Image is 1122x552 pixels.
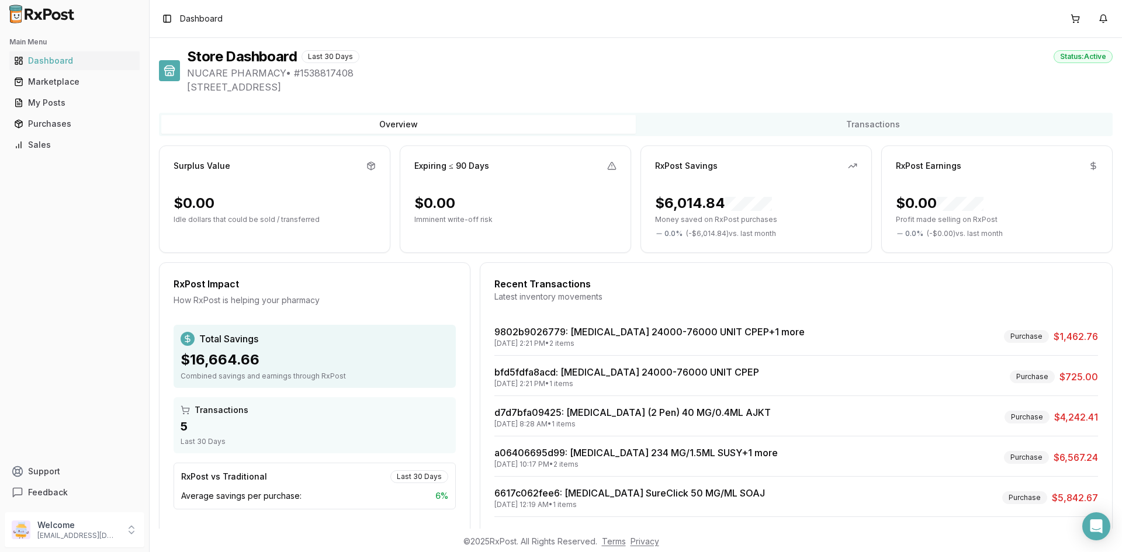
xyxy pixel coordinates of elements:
div: Recent Transactions [494,277,1098,291]
div: Open Intercom Messenger [1082,512,1110,540]
span: 6 % [435,490,448,502]
span: Transactions [195,404,248,416]
span: 0.0 % [664,229,683,238]
button: Support [5,461,144,482]
div: Expiring ≤ 90 Days [414,160,489,172]
div: $6,014.84 [655,194,772,213]
div: [DATE] 10:17 PM • 2 items [494,460,778,469]
a: 9802b9026779: [MEDICAL_DATA] 24000-76000 UNIT CPEP+1 more [494,326,805,338]
div: Status: Active [1054,50,1113,63]
div: How RxPost is helping your pharmacy [174,294,456,306]
div: RxPost Earnings [896,160,961,172]
div: Dashboard [14,55,135,67]
div: RxPost Savings [655,160,718,172]
button: Sales [5,136,144,154]
a: Sales [9,134,140,155]
a: Dashboard [9,50,140,71]
h1: Store Dashboard [187,47,297,66]
span: ( - $0.00 ) vs. last month [927,229,1003,238]
span: ( - $6,014.84 ) vs. last month [686,229,776,238]
div: Purchase [1004,330,1049,343]
p: Profit made selling on RxPost [896,215,1098,224]
span: $5,842.67 [1052,491,1098,505]
a: Purchases [9,113,140,134]
span: $1,462.76 [1054,329,1098,343]
div: Last 30 Days [181,437,449,446]
a: My Posts [9,92,140,113]
div: $16,664.66 [181,350,449,369]
a: bfd5fdfa8acd: [MEDICAL_DATA] 24000-76000 UNIT CPEP [494,366,759,378]
img: User avatar [12,520,30,539]
div: Purchase [1005,411,1050,423]
p: Imminent write-off risk [414,215,617,224]
p: Idle dollars that could be sold / transferred [174,215,376,224]
div: RxPost Impact [174,277,456,291]
span: $6,567.24 [1054,450,1098,464]
div: Last 30 Days [302,50,359,63]
button: Overview [161,115,636,134]
p: [EMAIL_ADDRESS][DOMAIN_NAME] [37,531,119,540]
div: $0.00 [414,194,455,213]
span: Total Savings [199,332,258,346]
div: Surplus Value [174,160,230,172]
span: $725.00 [1059,370,1098,384]
a: d7d7bfa09425: [MEDICAL_DATA] (2 Pen) 40 MG/0.4ML AJKT [494,407,771,418]
div: [DATE] 8:28 AM • 1 items [494,419,771,429]
nav: breadcrumb [180,13,223,25]
h2: Main Menu [9,37,140,47]
div: RxPost vs Traditional [181,471,267,482]
span: Feedback [28,487,68,498]
div: My Posts [14,97,135,109]
div: [DATE] 2:21 PM • 1 items [494,379,759,388]
span: [STREET_ADDRESS] [187,80,1113,94]
div: Purchase [1010,370,1055,383]
div: Sales [14,139,135,151]
div: [DATE] 2:21 PM • 2 items [494,339,805,348]
div: Marketplace [14,76,135,88]
button: Feedback [5,482,144,503]
span: Dashboard [180,13,223,25]
a: a06406695d99: [MEDICAL_DATA] 234 MG/1.5ML SUSY+1 more [494,447,778,459]
img: RxPost Logo [5,5,79,23]
div: Last 30 Days [390,470,448,483]
span: Average savings per purchase: [181,490,302,502]
span: NUCARE PHARMACY • # 1538817408 [187,66,1113,80]
button: My Posts [5,93,144,112]
div: Latest inventory movements [494,291,1098,303]
button: Marketplace [5,72,144,91]
p: Welcome [37,519,119,531]
span: $4,242.41 [1054,410,1098,424]
a: Privacy [631,536,659,546]
p: Money saved on RxPost purchases [655,215,857,224]
a: 6617c062fee6: [MEDICAL_DATA] SureClick 50 MG/ML SOAJ [494,487,765,499]
div: 5 [181,418,449,435]
a: Terms [602,536,626,546]
div: Purchases [14,118,135,130]
span: 0.0 % [905,229,923,238]
div: $0.00 [174,194,214,213]
button: Dashboard [5,51,144,70]
div: Purchase [1004,451,1049,464]
div: Combined savings and earnings through RxPost [181,372,449,381]
div: [DATE] 12:19 AM • 1 items [494,500,765,509]
button: Purchases [5,114,144,133]
a: Marketplace [9,71,140,92]
div: $0.00 [896,194,984,213]
button: Transactions [636,115,1110,134]
div: Purchase [1002,491,1047,504]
